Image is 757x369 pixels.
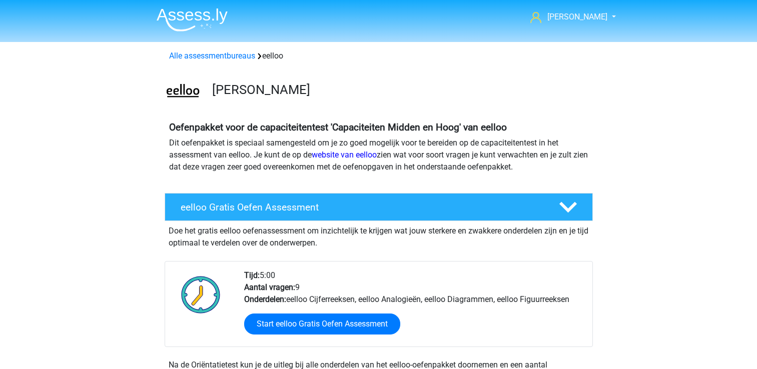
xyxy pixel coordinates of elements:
a: website van eelloo [312,150,377,159]
b: Onderdelen: [244,294,286,304]
img: eelloo.png [165,74,201,109]
img: Assessly [157,8,228,31]
a: Start eelloo Gratis Oefen Assessment [244,313,400,334]
h3: [PERSON_NAME] [212,82,585,97]
b: Aantal vragen: [244,282,295,292]
span: [PERSON_NAME] [547,12,607,21]
div: eelloo [165,50,592,62]
a: eelloo Gratis Oefen Assessment [161,193,597,221]
div: 5:00 9 eelloo Cijferreeksen, eelloo Analogieën, eelloo Diagrammen, eelloo Figuurreeksen [237,269,592,346]
b: Oefenpakket voor de capaciteitentest 'Capaciteiten Midden en Hoog' van eelloo [169,121,507,133]
p: Dit oefenpakket is speciaal samengesteld om je zo goed mogelijk voor te bereiden op de capaciteit... [169,137,588,173]
h4: eelloo Gratis Oefen Assessment [181,201,543,213]
a: Alle assessmentbureaus [169,51,255,60]
img: Klok [176,269,226,319]
b: Tijd: [244,270,260,280]
div: Doe het gratis eelloo oefenassessment om inzichtelijk te krijgen wat jouw sterkere en zwakkere on... [165,221,593,249]
a: [PERSON_NAME] [526,11,608,23]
